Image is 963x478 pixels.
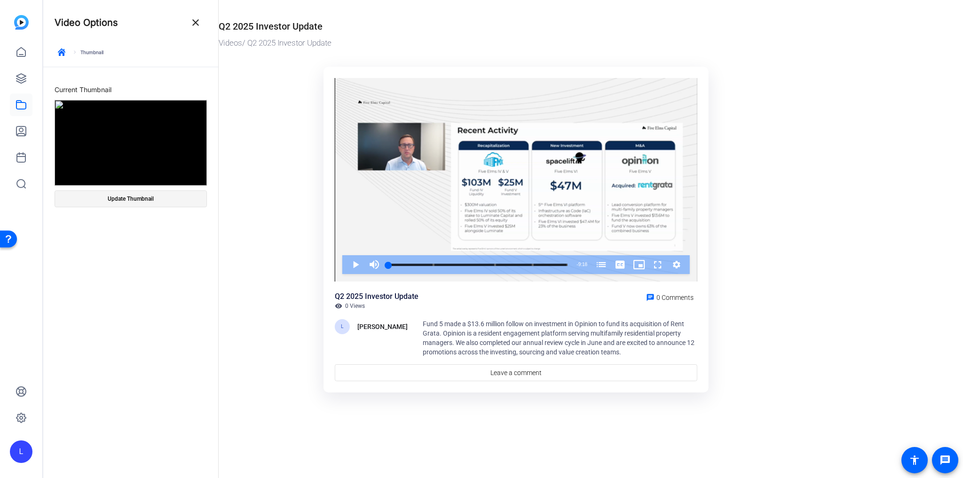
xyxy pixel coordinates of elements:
div: L [335,319,350,334]
div: Q2 2025 Investor Update [335,291,418,302]
div: [PERSON_NAME] [357,321,408,332]
span: Fund 5 made a $13.6 million follow on investment in Opinion to fund its acquisition of Rent Grata... [423,320,695,356]
div: L [10,440,32,463]
div: Current Thumbnail [55,84,207,100]
button: Fullscreen [648,255,667,274]
a: Leave a comment [335,364,697,381]
span: 9:18 [578,262,587,267]
div: Video Player [335,78,697,282]
h4: Video Options [55,17,118,28]
div: / Q2 2025 Investor Update [219,37,809,49]
mat-icon: close [190,17,201,28]
a: Videos [219,38,242,47]
div: Q2 2025 Investor Update [219,19,323,33]
span: Update Thumbnail [108,195,154,203]
button: Picture-in-Picture [630,255,648,274]
mat-icon: visibility [335,302,342,310]
div: Progress Bar [388,264,568,266]
img: blue-gradient.svg [14,15,29,30]
img: 3607b557-c124-496a-90f1-0d38d0e421d2_thumb_1ed24c5c-e040-4488-9e31-c50b91e11cc3.png [55,100,207,186]
button: Mute [365,255,384,274]
mat-icon: accessibility [909,454,920,466]
a: 0 Comments [642,291,697,302]
span: 0 Views [345,302,365,310]
button: Play [346,255,365,274]
button: Update Thumbnail [55,190,207,207]
button: Captions [611,255,630,274]
button: Chapters [592,255,611,274]
mat-icon: message [939,454,951,466]
span: 0 Comments [656,294,694,301]
span: Leave a comment [490,368,542,378]
span: - [576,262,578,267]
mat-icon: chat [646,293,655,302]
